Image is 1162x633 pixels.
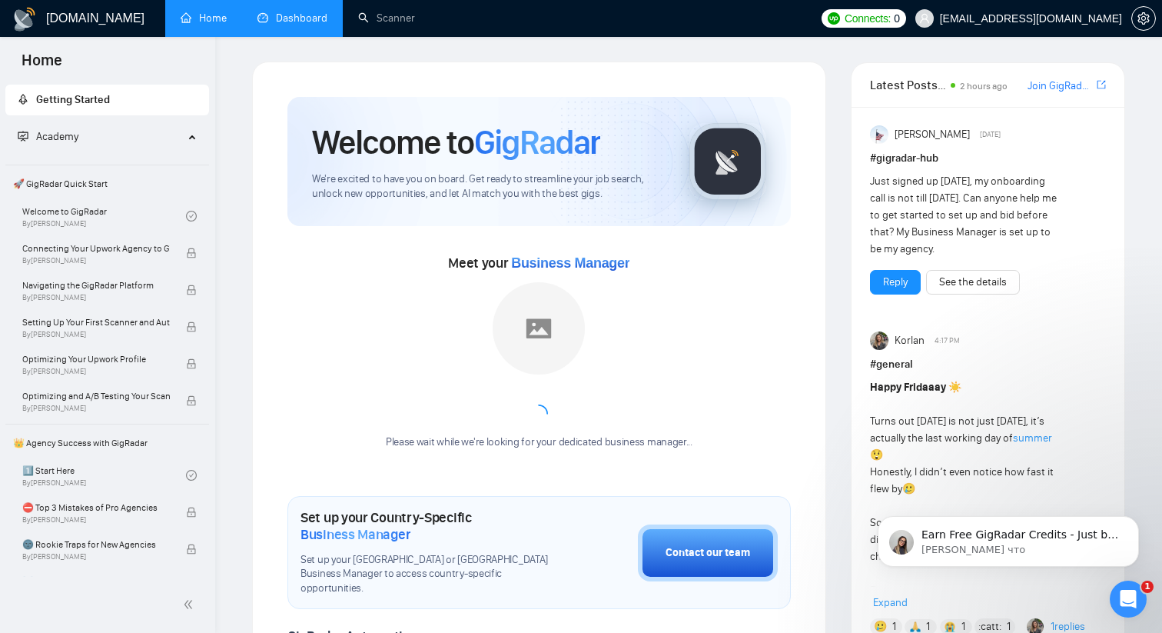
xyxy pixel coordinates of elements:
span: ⛔ Top 3 Mistakes of Pro Agencies [22,500,170,515]
img: logo [12,7,37,32]
span: Setting Up Your First Scanner and Auto-Bidder [22,315,170,330]
span: 2 hours ago [960,81,1008,92]
span: 0 [894,10,900,27]
img: tab_domain_overview_orange.svg [41,89,54,102]
button: See the details [926,270,1020,295]
span: Business Manager [300,526,410,543]
img: 😭 [945,621,955,632]
li: Getting Started [5,85,209,115]
button: Contact our team [638,525,778,581]
span: Optimizing Your Upwork Profile [22,351,170,367]
a: export [1097,78,1106,92]
a: 1️⃣ Start HereBy[PERSON_NAME] [22,458,186,492]
img: 🙏 [910,621,921,632]
span: 😲 [870,448,883,461]
button: Reply [870,270,921,295]
strong: Happy Fridaaay [870,381,946,394]
a: Welcome to GigRadarBy[PERSON_NAME] [22,199,186,233]
h1: # gigradar-hub [870,150,1106,167]
div: Please wait while we're looking for your dedicated business manager... [377,435,702,450]
span: By [PERSON_NAME] [22,552,170,561]
span: 1 [1141,581,1154,593]
span: By [PERSON_NAME] [22,330,170,339]
div: Domain: [DOMAIN_NAME] [40,40,169,52]
span: [PERSON_NAME] [895,126,970,143]
div: Domain Overview [58,91,138,101]
span: Academy [36,130,78,143]
span: lock [186,285,197,295]
img: tab_keywords_by_traffic_grey.svg [153,89,165,102]
h1: Welcome to [312,122,600,163]
span: By [PERSON_NAME] [22,515,170,525]
span: Home [9,49,75,82]
span: Academy [18,130,78,143]
span: Meet your [448,255,629,272]
span: lock [186,248,197,258]
span: ☀️ [948,381,961,394]
span: 4:17 PM [935,334,960,348]
span: lock [186,507,197,518]
span: setting [1132,12,1155,25]
span: Getting Started [36,93,110,106]
a: See the details [939,274,1007,291]
span: Optimizing and A/B Testing Your Scanner for Better Results [22,388,170,404]
a: dashboardDashboard [257,12,327,25]
a: homeHome [181,12,227,25]
span: Set up your [GEOGRAPHIC_DATA] or [GEOGRAPHIC_DATA] Business Manager to access country-specific op... [300,553,561,597]
button: setting [1131,6,1156,31]
span: lock [186,395,197,406]
img: upwork-logo.png [828,12,840,25]
span: By [PERSON_NAME] [22,293,170,302]
span: Korlan [895,332,925,349]
span: lock [186,544,197,555]
img: Korlan [870,331,888,350]
span: Expand [873,596,908,609]
span: ☠️ Fatal Traps for Solo Freelancers [22,574,170,589]
a: Join GigRadar Slack Community [1028,78,1094,95]
div: Just signed up [DATE], my onboarding call is not till [DATE]. Can anyone help me to get started t... [870,173,1059,258]
span: lock [186,358,197,369]
div: v 4.0.25 [43,25,75,37]
span: By [PERSON_NAME] [22,404,170,413]
iframe: Intercom notifications сообщение [855,484,1162,591]
span: Connects: [845,10,891,27]
span: By [PERSON_NAME] [22,256,170,265]
span: Connecting Your Upwork Agency to GigRadar [22,241,170,256]
span: export [1097,78,1106,91]
span: By [PERSON_NAME] [22,367,170,376]
span: fund-projection-screen [18,131,28,142]
span: 🚀 GigRadar Quick Start [7,168,207,199]
h1: Set up your Country-Specific [300,509,561,543]
span: 🌚 Rookie Traps for New Agencies [22,537,170,552]
div: Keywords by Traffic [170,91,259,101]
span: lock [186,321,197,332]
span: Navigating the GigRadar Platform [22,278,170,293]
span: double-left [183,597,198,612]
a: Reply [883,274,908,291]
span: check-circle [186,470,197,481]
span: We're excited to have you on board. Get ready to streamline your job search, unlock new opportuni... [312,172,665,202]
span: [DATE] [980,128,1001,142]
span: GigRadar [474,122,600,163]
span: Latest Posts from the GigRadar Community [870,75,946,95]
img: gigradar-logo.png [689,123,766,200]
span: user [919,13,930,24]
span: Business Manager [511,255,629,271]
span: rocket [18,94,28,105]
h1: # general [870,356,1106,373]
span: loading [529,404,549,424]
span: 👑 Agency Success with GigRadar [7,428,207,458]
a: summer [1013,431,1052,445]
span: 🥲 [902,482,915,495]
img: logo_orange.svg [25,25,37,37]
div: Contact our team [666,545,750,561]
span: check-circle [186,211,197,222]
img: Anisuzzaman Khan [870,125,888,144]
img: placeholder.png [493,282,585,375]
a: setting [1131,12,1156,25]
a: searchScanner [358,12,415,25]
